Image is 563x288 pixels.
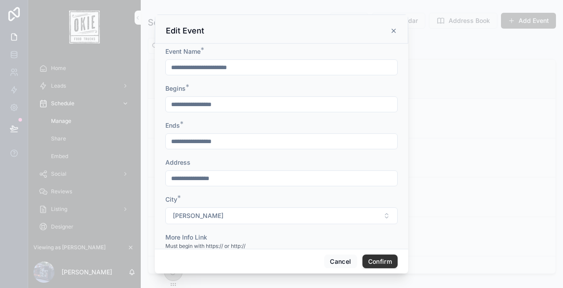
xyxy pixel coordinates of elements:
span: Must begin with https:// or http:// [165,243,245,250]
h3: Edit Event [166,26,204,36]
span: Begins [165,85,186,92]
button: Confirm [362,255,398,269]
button: Cancel [324,255,357,269]
span: Address [165,159,190,166]
span: City [165,196,177,203]
span: [PERSON_NAME] [173,211,223,220]
span: More Info Link [165,233,207,241]
span: Ends [165,122,180,129]
button: Select Button [165,207,398,224]
span: Event Name [165,48,201,55]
